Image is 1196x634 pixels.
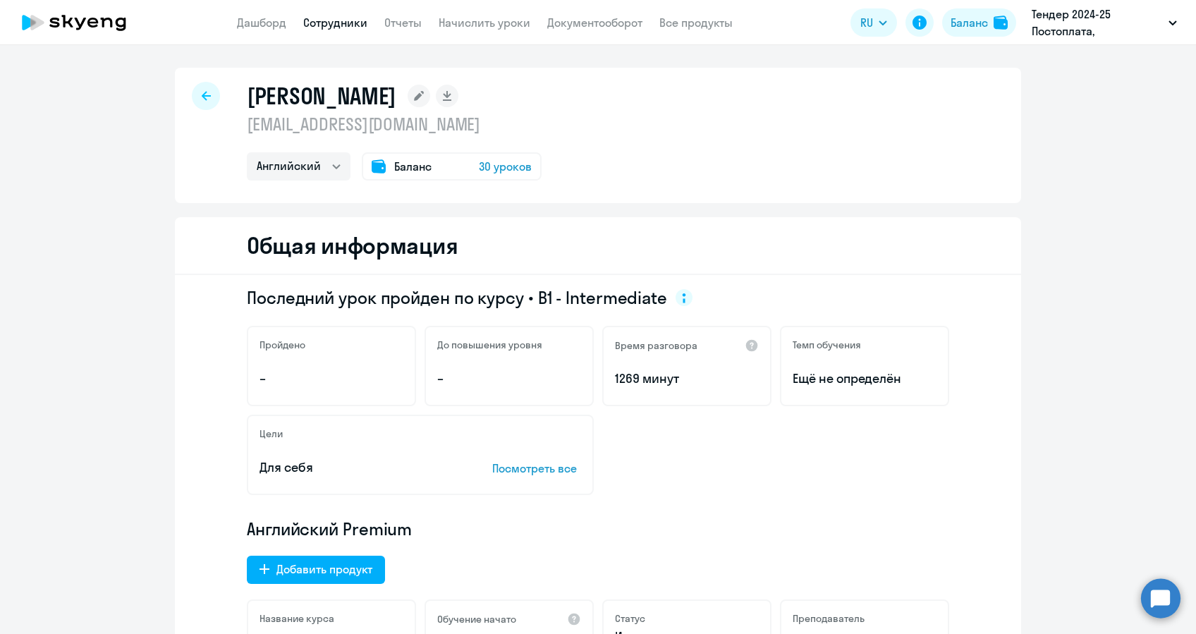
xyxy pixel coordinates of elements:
span: RU [860,14,873,31]
p: Посмотреть все [492,460,581,477]
div: Добавить продукт [276,561,372,578]
button: Добавить продукт [247,556,385,584]
h5: Преподаватель [793,612,865,625]
h2: Общая информация [247,231,458,260]
a: Отчеты [384,16,422,30]
div: Баланс [951,14,988,31]
p: Тендер 2024-25 Постоплата, [GEOGRAPHIC_DATA], ООО [1032,6,1163,39]
h1: [PERSON_NAME] [247,82,396,110]
h5: Обучение начато [437,613,516,626]
p: 1269 минут [615,370,759,388]
span: Ещё не определён [793,370,936,388]
h5: До повышения уровня [437,339,542,351]
button: Балансbalance [942,8,1016,37]
p: – [260,370,403,388]
a: Дашборд [237,16,286,30]
button: RU [850,8,897,37]
span: Баланс [394,158,432,175]
p: Для себя [260,458,448,477]
p: – [437,370,581,388]
a: Документооборот [547,16,642,30]
span: Английский Premium [247,518,412,540]
h5: Статус [615,612,645,625]
a: Сотрудники [303,16,367,30]
img: balance [994,16,1008,30]
h5: Пройдено [260,339,305,351]
a: Начислить уроки [439,16,530,30]
button: Тендер 2024-25 Постоплата, [GEOGRAPHIC_DATA], ООО [1025,6,1184,39]
h5: Название курса [260,612,334,625]
span: 30 уроков [479,158,532,175]
p: [EMAIL_ADDRESS][DOMAIN_NAME] [247,113,542,135]
span: Последний урок пройден по курсу • B1 - Intermediate [247,286,667,309]
h5: Время разговора [615,339,697,352]
a: Все продукты [659,16,733,30]
h5: Цели [260,427,283,440]
h5: Темп обучения [793,339,861,351]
